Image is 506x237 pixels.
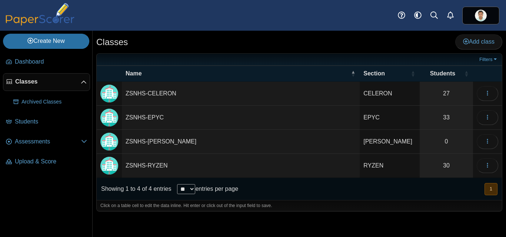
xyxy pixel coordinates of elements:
[420,154,473,177] a: 30
[430,70,455,77] span: Students
[100,133,118,150] img: Locally created class
[15,78,81,86] span: Classes
[475,10,487,21] img: ps.qM1w65xjLpOGVUdR
[363,70,385,77] span: Section
[97,178,171,200] div: Showing 1 to 4 of 4 entries
[455,34,502,49] a: Add class
[3,73,90,91] a: Classes
[15,158,87,166] span: Upload & Score
[462,7,499,24] a: ps.qM1w65xjLpOGVUdR
[3,113,90,131] a: Students
[100,85,118,102] img: Locally created class
[351,66,355,81] span: Name : Activate to invert sorting
[360,82,420,106] td: CELERON
[3,3,77,26] img: PaperScorer
[97,200,502,211] div: Click on a table cell to edit the data inline. Hit enter or click out of the input field to save.
[360,106,420,130] td: EPYC
[420,130,473,153] a: 0
[411,66,415,81] span: Section : Activate to sort
[3,153,90,171] a: Upload & Score
[485,183,497,195] button: 1
[21,98,87,106] span: Archived Classes
[420,82,473,105] a: 27
[484,183,497,195] nav: pagination
[100,109,118,126] img: Locally created class
[122,106,360,130] td: ZSNHS-EPYC
[360,130,420,154] td: [PERSON_NAME]
[100,157,118,175] img: Locally created class
[442,7,459,24] a: Alerts
[122,154,360,178] td: ZSNHS-RYZEN
[122,82,360,106] td: ZSNHS-CELERON
[15,138,81,146] span: Assessments
[3,34,89,48] a: Create New
[360,154,420,178] td: RYZEN
[96,36,128,48] h1: Classes
[475,10,487,21] span: adonis maynard pilongo
[15,118,87,126] span: Students
[15,58,87,66] span: Dashboard
[3,53,90,71] a: Dashboard
[10,93,90,111] a: Archived Classes
[3,20,77,27] a: PaperScorer
[122,130,360,154] td: ZSNHS-[PERSON_NAME]
[420,106,473,129] a: 33
[3,133,90,151] a: Assessments
[463,38,495,45] span: Add class
[195,186,238,192] label: entries per page
[464,66,469,81] span: Students : Activate to sort
[126,70,142,77] span: Name
[477,56,500,63] a: Filters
